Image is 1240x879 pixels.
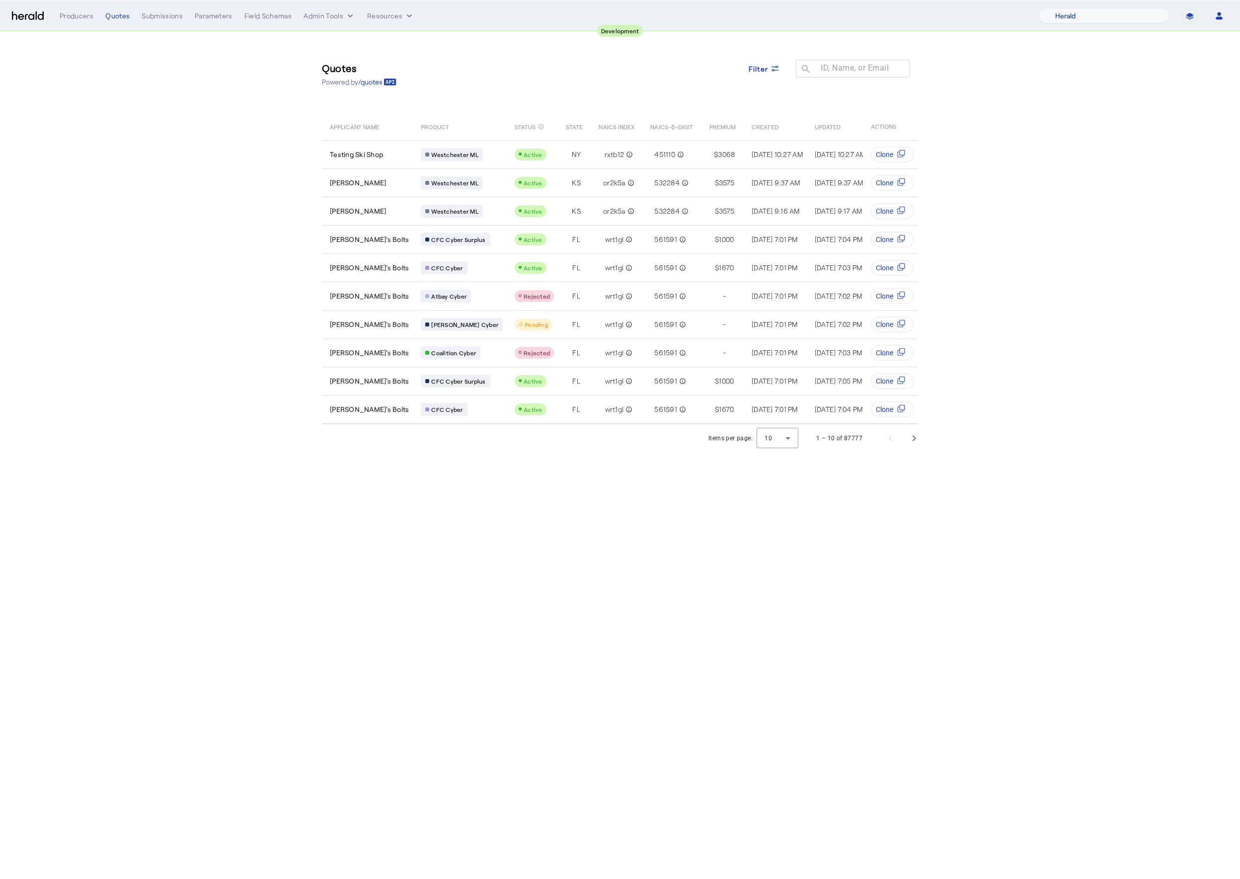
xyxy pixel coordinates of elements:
span: Active [524,406,542,413]
span: $ [715,263,719,273]
mat-icon: info_outline [623,404,632,414]
th: ACTIONS [863,112,919,140]
mat-label: ID, Name, or Email [821,63,889,73]
div: Producers [60,11,93,21]
span: Clone [876,206,893,216]
span: 561591 [654,263,677,273]
button: Resources dropdown menu [367,11,414,21]
span: Active [524,179,542,186]
button: Next page [902,426,926,450]
span: [DATE] 9:17 AM [815,207,862,215]
span: CREATED [752,121,778,131]
span: wrt1gl [605,263,624,273]
span: wrt1gl [605,235,624,244]
span: 561591 [654,376,677,386]
span: $ [715,235,719,244]
span: Testing Ski Shop [330,150,383,160]
span: [PERSON_NAME]'s Bolts [330,263,409,273]
button: Clone [871,317,914,332]
span: KS [572,178,581,188]
span: FL [572,263,580,273]
span: - [723,348,726,358]
span: CFC Cyber Surplus [431,236,485,243]
span: 1670 [719,404,734,414]
span: NAICS-6-DIGIT [650,121,693,131]
span: FL [572,376,580,386]
div: Items per page: [708,433,753,443]
span: Westchester ML [431,207,478,215]
span: [PERSON_NAME]'s Bolts [330,291,409,301]
button: Filter [741,60,788,78]
span: rxtb12 [605,150,624,160]
span: CFC Cyber [431,264,463,272]
button: Clone [871,175,914,191]
span: 561591 [654,348,677,358]
span: $ [715,376,719,386]
span: FL [572,320,580,329]
span: PRODUCT [421,121,449,131]
span: NY [572,150,581,160]
mat-icon: info_outline [677,348,686,358]
button: Clone [871,260,914,276]
span: Clone [876,320,893,329]
mat-icon: info_outline [677,320,686,329]
span: Coalition Cyber [431,349,476,357]
a: /quotes [358,77,396,87]
button: Clone [871,203,914,219]
span: Clone [876,348,893,358]
span: 3575 [719,206,734,216]
mat-icon: info_outline [677,291,686,301]
span: [DATE] 7:01 PM [752,348,798,357]
mat-icon: search [796,64,813,76]
span: STATUS [515,121,536,131]
mat-icon: info_outline [680,206,689,216]
button: Clone [871,345,914,361]
span: [PERSON_NAME]'s Bolts [330,320,409,329]
span: or2k5a [603,178,625,188]
span: 532284 [654,178,680,188]
span: [DATE] 9:37 AM [815,178,863,187]
span: Clone [876,376,893,386]
span: [DATE] 7:01 PM [752,235,798,243]
span: 3068 [718,150,735,160]
span: Clone [876,291,893,301]
span: Clone [876,235,893,244]
span: [PERSON_NAME] [330,178,386,188]
span: [PERSON_NAME]'s Bolts [330,348,409,358]
mat-icon: info_outline [625,206,634,216]
span: 1000 [719,235,734,244]
span: 561591 [654,235,677,244]
mat-icon: info_outline [677,404,686,414]
span: 3575 [719,178,734,188]
mat-icon: info_outline [623,291,632,301]
span: wrt1gl [605,348,624,358]
span: Active [524,264,542,271]
span: or2k5a [603,206,625,216]
span: [PERSON_NAME]'s Bolts [330,235,409,244]
span: $ [714,150,718,160]
mat-icon: info_outline [624,150,633,160]
span: wrt1gl [605,291,624,301]
span: FL [572,348,580,358]
p: Powered by [322,77,396,87]
span: wrt1gl [605,404,624,414]
span: STATE [566,121,583,131]
span: [DATE] 7:01 PM [752,405,798,413]
mat-icon: info_outline [677,376,686,386]
span: 1000 [719,376,734,386]
span: [DATE] 7:01 PM [752,292,798,300]
span: Active [524,378,542,385]
span: Rejected [524,349,550,356]
button: Clone [871,288,914,304]
span: [DATE] 7:04 PM [815,405,863,413]
span: [DATE] 7:05 PM [815,377,862,385]
span: 561591 [654,291,677,301]
span: Active [524,208,542,215]
span: NAICS INDEX [599,121,634,131]
button: internal dropdown menu [304,11,355,21]
div: Parameters [195,11,232,21]
span: Clone [876,178,893,188]
span: APPLICANT NAME [330,121,380,131]
button: Clone [871,147,914,162]
span: Rejected [524,293,550,300]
